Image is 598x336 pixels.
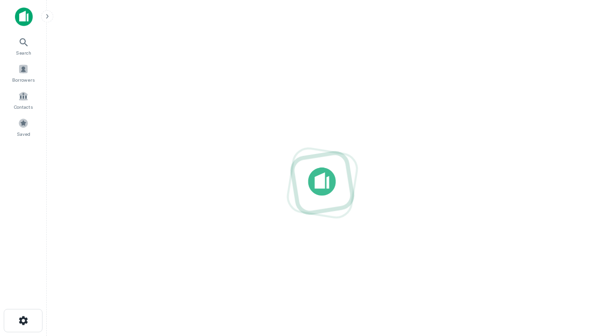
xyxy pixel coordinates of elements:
span: Borrowers [12,76,35,84]
a: Saved [3,114,44,140]
span: Contacts [14,103,33,111]
span: Search [16,49,31,56]
iframe: Chat Widget [551,231,598,276]
img: capitalize-icon.png [15,7,33,26]
span: Saved [17,130,30,138]
a: Borrowers [3,60,44,85]
a: Contacts [3,87,44,112]
a: Search [3,33,44,58]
